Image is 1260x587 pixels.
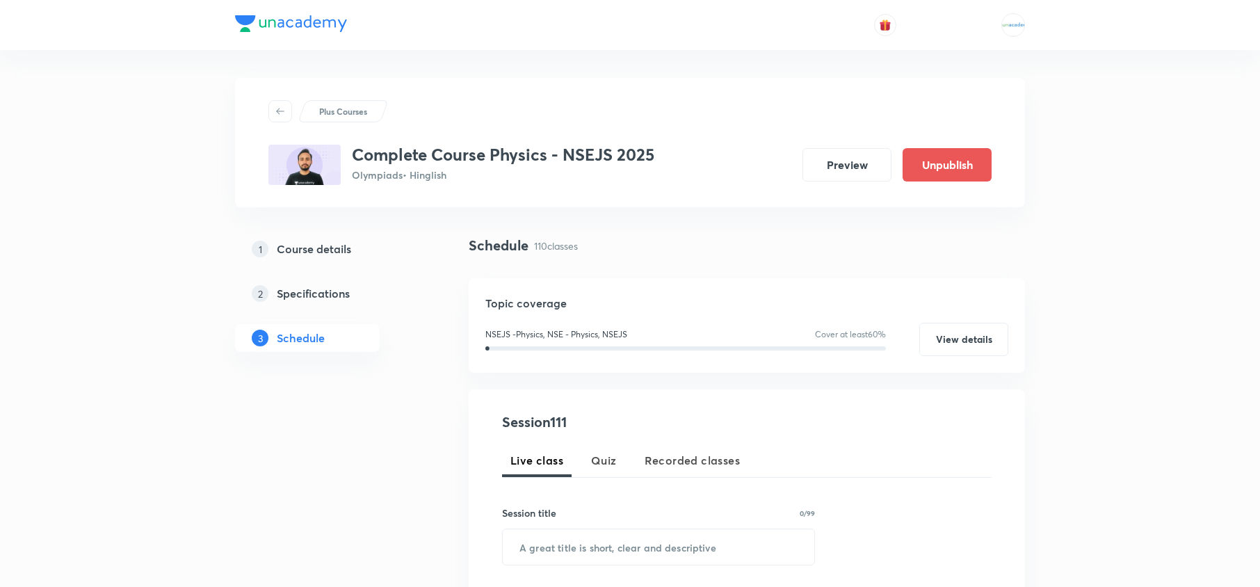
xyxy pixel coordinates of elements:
p: 110 classes [534,239,578,253]
img: 791B8889-BAA3-4F5D-8A57-FE0B68EA87B4_plus.png [268,145,341,185]
button: View details [919,323,1008,356]
p: Plus Courses [319,105,367,118]
button: Unpublish [903,148,992,182]
a: Company Logo [235,15,347,35]
p: 3 [252,330,268,346]
span: Recorded classes [645,452,740,469]
span: Quiz [591,452,617,469]
img: avatar [879,19,891,31]
h4: Schedule [469,235,528,256]
h5: Course details [277,241,351,257]
p: NSEJS -Physics, NSE - Physics, NSEJS [485,328,627,341]
button: avatar [874,14,896,36]
input: A great title is short, clear and descriptive [503,529,814,565]
p: 2 [252,285,268,302]
a: 1Course details [235,235,424,263]
h4: Session 111 [502,412,756,433]
h5: Schedule [277,330,325,346]
span: Live class [510,452,563,469]
a: 2Specifications [235,280,424,307]
p: 1 [252,241,268,257]
img: MOHAMMED SHOAIB [1001,13,1025,37]
h5: Topic coverage [485,295,1008,312]
h3: Complete Course Physics - NSEJS 2025 [352,145,654,165]
img: Company Logo [235,15,347,32]
button: Preview [802,148,891,182]
h5: Specifications [277,285,350,302]
h6: Session title [502,506,556,520]
p: 0/99 [800,510,815,517]
p: Cover at least 60 % [815,328,886,341]
p: Olympiads • Hinglish [352,168,654,182]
